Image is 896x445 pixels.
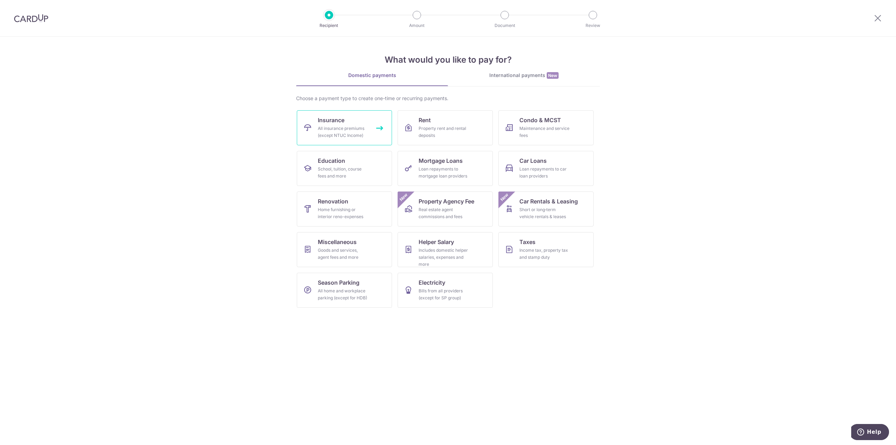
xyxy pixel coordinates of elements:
span: Car Loans [519,157,547,165]
span: New [547,72,559,79]
div: Short or long‑term vehicle rentals & leases [519,206,570,220]
span: Insurance [318,116,344,124]
a: Property Agency FeeReal estate agent commissions and feesNew [398,192,493,227]
span: Car Rentals & Leasing [519,197,578,206]
div: Property rent and rental deposits [419,125,469,139]
span: Mortgage Loans [419,157,463,165]
span: Help [16,5,30,11]
span: Renovation [318,197,348,206]
a: Season ParkingAll home and workplace parking (except for HDB) [297,273,392,308]
span: Education [318,157,345,165]
div: Loan repayments to car loan providers [519,166,570,180]
div: Includes domestic helper salaries, expenses and more [419,247,469,268]
a: RenovationHome furnishing or interior reno-expenses [297,192,392,227]
p: Recipient [303,22,355,29]
span: New [499,192,510,203]
h4: What would you like to pay for? [296,54,600,66]
div: All home and workplace parking (except for HDB) [318,287,368,301]
div: Loan repayments to mortgage loan providers [419,166,469,180]
a: Car LoansLoan repayments to car loan providers [498,151,594,186]
div: Home furnishing or interior reno-expenses [318,206,368,220]
a: TaxesIncome tax, property tax and stamp duty [498,232,594,267]
div: Goods and services, agent fees and more [318,247,368,261]
div: Maintenance and service fees [519,125,570,139]
div: School, tuition, course fees and more [318,166,368,180]
div: Choose a payment type to create one-time or recurring payments. [296,95,600,102]
iframe: Opens a widget where you can find more information [851,424,889,441]
div: International payments [448,72,600,79]
p: Amount [391,22,443,29]
a: MiscellaneousGoods and services, agent fees and more [297,232,392,267]
a: Helper SalaryIncludes domestic helper salaries, expenses and more [398,232,493,267]
a: Mortgage LoansLoan repayments to mortgage loan providers [398,151,493,186]
div: Domestic payments [296,72,448,79]
span: Electricity [419,278,445,287]
span: Property Agency Fee [419,197,474,206]
p: Document [479,22,531,29]
a: ElectricityBills from all providers (except for SP group) [398,273,493,308]
span: Rent [419,116,431,124]
span: Season Parking [318,278,359,287]
a: Car Rentals & LeasingShort or long‑term vehicle rentals & leasesNew [498,192,594,227]
span: Miscellaneous [318,238,357,246]
div: Bills from all providers (except for SP group) [419,287,469,301]
a: InsuranceAll insurance premiums (except NTUC Income) [297,110,392,145]
span: Condo & MCST [519,116,561,124]
span: Helper Salary [419,238,454,246]
a: RentProperty rent and rental deposits [398,110,493,145]
span: New [398,192,409,203]
div: All insurance premiums (except NTUC Income) [318,125,368,139]
span: Taxes [519,238,535,246]
div: Real estate agent commissions and fees [419,206,469,220]
p: Review [567,22,619,29]
a: EducationSchool, tuition, course fees and more [297,151,392,186]
img: CardUp [14,14,48,22]
div: Income tax, property tax and stamp duty [519,247,570,261]
a: Condo & MCSTMaintenance and service fees [498,110,594,145]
